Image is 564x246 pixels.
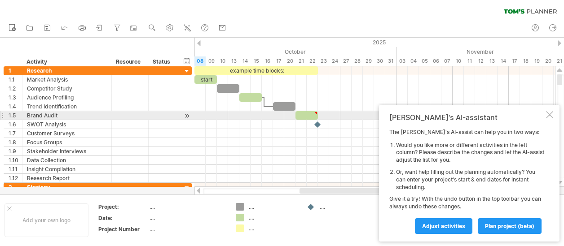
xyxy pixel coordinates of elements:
div: Monday, 10 November 2025 [453,56,464,66]
div: Wednesday, 15 October 2025 [251,56,262,66]
a: plan project (beta) [478,218,542,234]
div: .... [249,203,298,211]
div: Wednesday, 19 November 2025 [531,56,542,66]
div: Tuesday, 21 October 2025 [295,56,307,66]
div: Thursday, 30 October 2025 [374,56,385,66]
div: 1.7 [9,129,22,138]
div: Thursday, 6 November 2025 [430,56,441,66]
span: plan project (beta) [485,223,534,229]
div: Friday, 24 October 2025 [329,56,340,66]
div: 1.6 [9,120,22,129]
div: Trend Identification [27,102,107,111]
div: .... [150,214,225,222]
div: Tuesday, 11 November 2025 [464,56,475,66]
span: Adjust activities [422,223,465,229]
div: Activity [26,57,106,66]
div: Brand Audit [27,111,107,120]
div: SWOT Analysis [27,120,107,129]
div: October 2025 [138,47,397,56]
div: .... [249,224,298,232]
li: Or, want help filling out the planning automatically? You can enter your project's start & end da... [396,168,544,191]
div: Wednesday, 22 October 2025 [307,56,318,66]
div: [PERSON_NAME]'s AI-assistant [389,113,544,122]
div: Research Report [27,174,107,182]
div: Tuesday, 14 October 2025 [239,56,251,66]
div: 1.11 [9,165,22,173]
div: Research [27,66,107,75]
div: Competitor Study [27,84,107,93]
div: Friday, 10 October 2025 [217,56,228,66]
div: Friday, 17 October 2025 [273,56,284,66]
div: .... [150,203,225,211]
div: 1.12 [9,174,22,182]
div: Friday, 14 November 2025 [498,56,509,66]
div: Tuesday, 4 November 2025 [408,56,419,66]
div: Thursday, 23 October 2025 [318,56,329,66]
li: Would you like more or different activities in the left column? Please describe the changes and l... [396,142,544,164]
div: .... [249,214,298,221]
div: start [194,75,217,84]
div: Data Collection [27,156,107,164]
div: 1.10 [9,156,22,164]
div: 1.9 [9,147,22,155]
div: 1 [9,66,22,75]
a: Adjust activities [415,218,472,234]
div: Strategy [27,183,107,191]
div: Friday, 31 October 2025 [385,56,397,66]
div: Monday, 27 October 2025 [340,56,352,66]
div: 1.4 [9,102,22,111]
div: The [PERSON_NAME]'s AI-assist can help you in two ways: Give it a try! With the undo button in th... [389,129,544,233]
div: Customer Surveys [27,129,107,138]
div: 2 [9,183,22,191]
div: Focus Groups [27,138,107,147]
div: Wednesday, 12 November 2025 [475,56,486,66]
div: Resource [116,57,143,66]
div: Thursday, 13 November 2025 [486,56,498,66]
div: 1.5 [9,111,22,120]
div: 1.3 [9,93,22,102]
div: Monday, 17 November 2025 [509,56,520,66]
div: Wednesday, 5 November 2025 [419,56,430,66]
div: Thursday, 16 October 2025 [262,56,273,66]
div: Wednesday, 8 October 2025 [194,56,206,66]
div: Thursday, 20 November 2025 [542,56,554,66]
div: Date: [98,214,148,222]
div: Monday, 20 October 2025 [284,56,295,66]
div: 1.1 [9,75,22,84]
div: 1.8 [9,138,22,147]
div: Monday, 13 October 2025 [228,56,239,66]
div: .... [320,203,369,211]
div: .... [150,225,225,233]
div: Monday, 3 November 2025 [397,56,408,66]
div: Add your own logo [4,203,88,237]
div: 1.2 [9,84,22,93]
div: Friday, 7 November 2025 [441,56,453,66]
div: Stakeholder Interviews [27,147,107,155]
div: scroll to activity [183,111,191,121]
div: Insight Compilation [27,165,107,173]
div: Wednesday, 29 October 2025 [363,56,374,66]
div: Audience Profiling [27,93,107,102]
div: Tuesday, 18 November 2025 [520,56,531,66]
div: Thursday, 9 October 2025 [206,56,217,66]
div: Market Analysis [27,75,107,84]
div: Tuesday, 28 October 2025 [352,56,363,66]
div: example time blocks: [194,66,318,75]
div: Project Number [98,225,148,233]
div: Project: [98,203,148,211]
div: Status [153,57,172,66]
